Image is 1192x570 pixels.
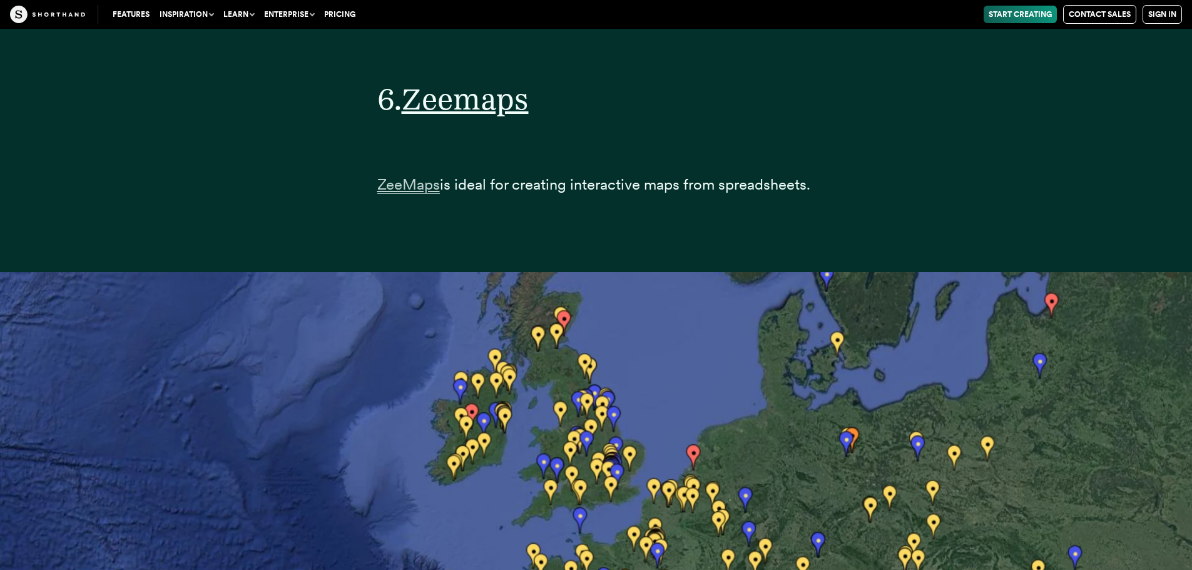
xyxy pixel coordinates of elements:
[108,6,155,23] a: Features
[319,6,360,23] a: Pricing
[259,6,319,23] button: Enterprise
[377,81,402,117] span: 6.
[377,175,440,193] a: ZeeMaps
[155,6,218,23] button: Inspiration
[218,6,259,23] button: Learn
[984,6,1057,23] a: Start Creating
[377,175,440,194] span: ZeeMaps
[1063,5,1136,24] a: Contact Sales
[402,81,529,117] a: Zeemaps
[10,6,85,23] img: The Craft
[440,175,810,193] span: is ideal for creating interactive maps from spreadsheets.
[1143,5,1182,24] a: Sign in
